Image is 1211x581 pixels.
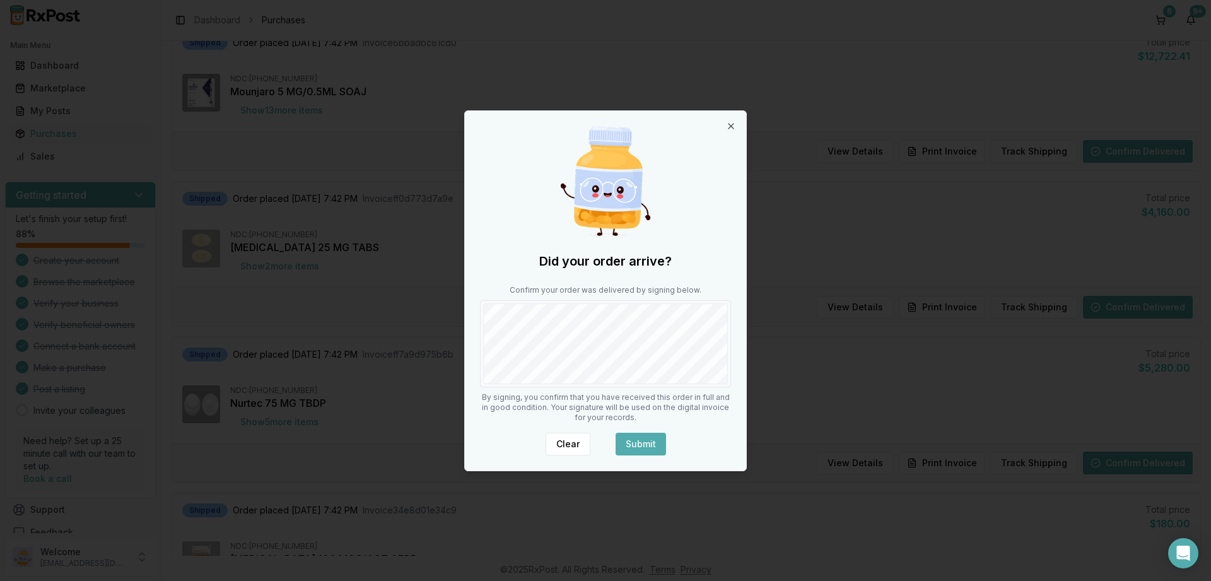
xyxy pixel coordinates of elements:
p: Confirm your order was delivered by signing below. [480,285,731,295]
h2: Did your order arrive? [480,252,731,270]
p: By signing, you confirm that you have received this order in full and in good condition. Your sig... [480,392,731,423]
button: Clear [546,433,590,455]
button: Submit [616,433,666,455]
img: Happy Pill Bottle [545,121,666,242]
